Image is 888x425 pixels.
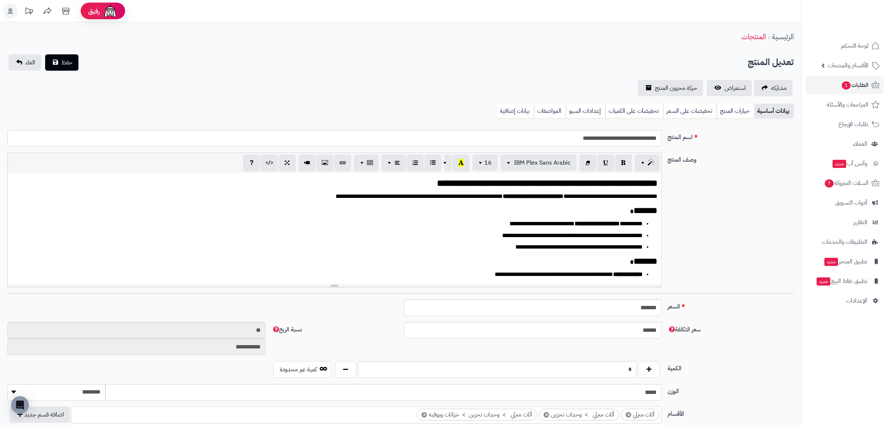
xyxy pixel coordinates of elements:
[497,104,534,118] a: بيانات إضافية
[835,198,867,208] span: أدوات التسويق
[832,158,867,169] span: وآتس آب
[638,80,703,96] a: حركة مخزون المنتج
[832,160,846,168] span: جديد
[806,135,884,153] a: العملاء
[806,76,884,94] a: الطلبات1
[806,292,884,310] a: الإعدادات
[817,277,830,286] span: جديد
[11,396,29,414] div: Open Intercom Messenger
[806,155,884,172] a: وآتس آبجديد
[621,409,659,421] li: أثاث منزلي
[45,54,78,71] button: حفظ
[824,178,868,188] span: السلات المتروكة
[816,276,867,286] span: تطبيق نقاط البيع
[772,31,794,42] a: الرئيسية
[853,139,867,149] span: العملاء
[103,4,118,18] img: ai-face.png
[665,152,797,164] label: وصف المنتج
[824,256,867,267] span: تطبيق المتجر
[417,409,537,421] li: أثاث منزلي > وحدات تخزين > خزانات وبوفيه
[421,412,427,418] span: ×
[806,253,884,270] a: تطبيق المتجرجديد
[663,104,717,118] a: تخفيضات على السعر
[88,7,100,16] span: رفيق
[806,115,884,133] a: طلبات الإرجاع
[472,155,498,171] button: 16
[822,237,867,247] span: التطبيقات والخدمات
[828,60,868,71] span: الأقسام والمنتجات
[61,58,73,67] span: حفظ
[806,37,884,55] a: لوحة التحكم
[665,407,797,418] label: الأقسام
[754,104,794,118] a: بيانات أساسية
[741,31,766,42] a: المنتجات
[514,158,571,167] span: IBM Plex Sans Arabic
[806,213,884,231] a: التقارير
[626,412,631,418] span: ×
[824,258,838,266] span: جديد
[10,407,70,423] button: اضافة قسم جديد
[827,99,868,110] span: المراجعات والأسئلة
[665,299,797,311] label: السعر
[26,58,35,67] span: الغاء
[272,325,302,334] span: نسبة الربح
[9,54,41,71] a: الغاء
[665,361,797,373] label: الكمية
[665,130,797,142] label: اسم المنتج
[806,272,884,290] a: تطبيق نقاط البيعجديد
[838,119,868,129] span: طلبات الإرجاع
[806,96,884,114] a: المراجعات والأسئلة
[806,174,884,192] a: السلات المتروكة7
[754,80,793,96] a: مشاركه
[853,217,867,227] span: التقارير
[825,179,834,188] span: 7
[806,194,884,212] a: أدوات التسويق
[20,4,38,20] a: تحديثات المنصة
[841,80,868,90] span: الطلبات
[707,80,752,96] a: استعراض
[484,158,492,167] span: 16
[605,104,663,118] a: تخفيضات على الكميات
[724,84,746,92] span: استعراض
[842,81,851,90] span: 1
[539,409,619,421] li: أثاث منزلي > وحدات تخزين
[846,296,867,306] span: الإعدادات
[771,84,787,92] span: مشاركه
[544,412,549,418] span: ×
[717,104,754,118] a: خيارات المنتج
[534,104,566,118] a: المواصفات
[501,155,576,171] button: IBM Plex Sans Arabic
[566,104,605,118] a: إعدادات السيو
[665,384,797,396] label: الوزن
[667,325,701,334] span: سعر التكلفة
[748,55,794,70] h2: تعديل المنتج
[655,84,697,92] span: حركة مخزون المنتج
[841,41,868,51] span: لوحة التحكم
[806,233,884,251] a: التطبيقات والخدمات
